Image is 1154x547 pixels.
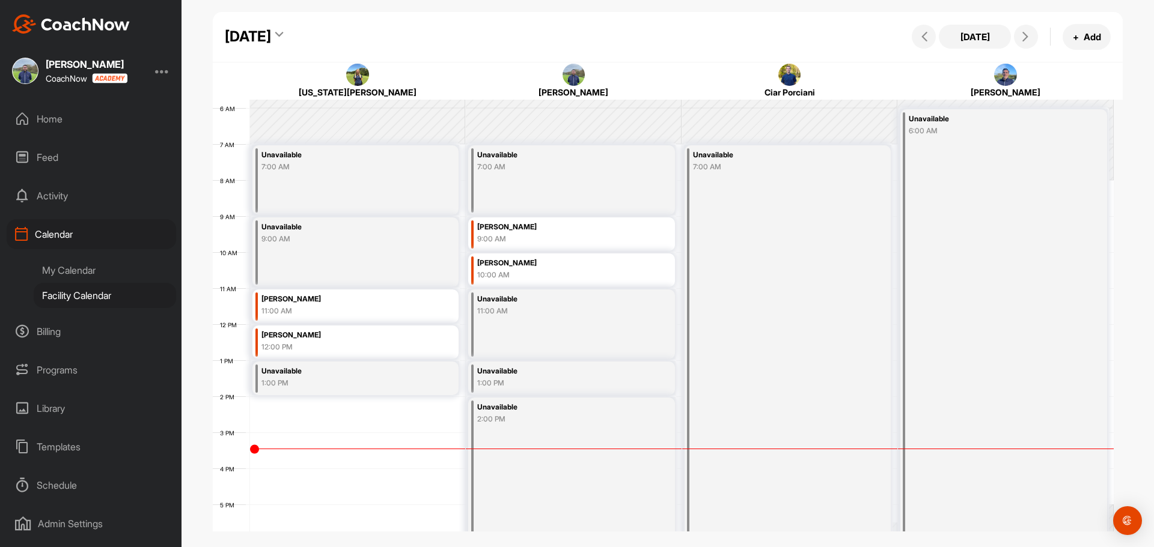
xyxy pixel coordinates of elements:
div: Unavailable [261,364,422,378]
div: Programs [7,355,176,385]
div: Unavailable [693,148,853,162]
div: 12 PM [213,321,249,328]
div: 7:00 AM [693,162,853,172]
div: Activity [7,181,176,211]
div: Admin Settings [7,509,176,539]
div: 5 PM [213,501,246,509]
div: 10:00 AM [477,270,638,280]
div: Open Intercom Messenger [1113,506,1142,535]
div: Unavailable [477,292,638,306]
div: 1:00 PM [261,378,422,388]
div: [DATE] [225,26,271,47]
div: [PERSON_NAME] [477,220,638,234]
div: Unavailable [261,148,422,162]
div: 11:00 AM [477,306,638,316]
span: + [1073,31,1079,43]
div: Unavailable [261,220,422,234]
div: 4 PM [213,465,246,473]
img: square_97d7065dee9584326f299e5bc88bd91d.jpg [346,64,369,86]
div: 1:00 PM [477,378,638,388]
div: 12:00 PM [261,342,422,352]
div: Schedule [7,470,176,500]
div: Ciar Porciani [700,86,879,98]
div: 11 AM [213,285,248,292]
div: 11:00 AM [261,306,422,316]
img: square_e7f01a7cdd3d5cba7fa3832a10add056.jpg [12,58,38,84]
div: 2:00 PM [477,414,638,425]
div: Home [7,104,176,134]
div: 7:00 AM [261,162,422,172]
div: Unavailable [909,112,1070,126]
button: +Add [1063,24,1111,50]
div: [PERSON_NAME] [484,86,664,98]
div: 3 PM [213,429,246,437]
div: Facility Calendar [34,283,176,308]
div: 6:00 AM [909,125,1070,136]
div: Unavailable [477,400,638,414]
div: Unavailable [477,364,638,378]
div: 6 AM [213,105,247,112]
div: 7 AM [213,141,246,148]
div: 2 PM [213,393,246,400]
div: [PERSON_NAME] [46,59,127,69]
button: [DATE] [939,25,1011,49]
div: My Calendar [34,258,176,283]
div: [US_STATE][PERSON_NAME] [268,86,448,98]
div: [PERSON_NAME] [477,256,638,270]
div: Feed [7,142,176,172]
div: 7:00 AM [477,162,638,172]
div: 8 AM [213,177,247,184]
div: 1 PM [213,357,245,364]
div: 9:00 AM [477,234,638,244]
div: Unavailable [477,148,638,162]
img: square_e7f01a7cdd3d5cba7fa3832a10add056.jpg [563,64,585,86]
img: CoachNow acadmey [92,73,127,83]
div: Billing [7,316,176,346]
div: Templates [7,432,176,462]
div: [PERSON_NAME] [261,328,422,342]
div: [PERSON_NAME] [261,292,422,306]
img: square_909ed3242d261a915dd01046af216775.jpg [994,64,1017,86]
div: Calendar [7,219,176,249]
div: 9:00 AM [261,234,422,244]
div: Library [7,393,176,423]
div: 9 AM [213,213,247,220]
div: 10 AM [213,249,249,256]
img: CoachNow [12,14,130,34]
img: square_b4d54992daa58f12b60bc3814c733fd4.jpg [778,64,801,86]
div: CoachNow [46,73,127,83]
div: [PERSON_NAME] [916,86,1096,98]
